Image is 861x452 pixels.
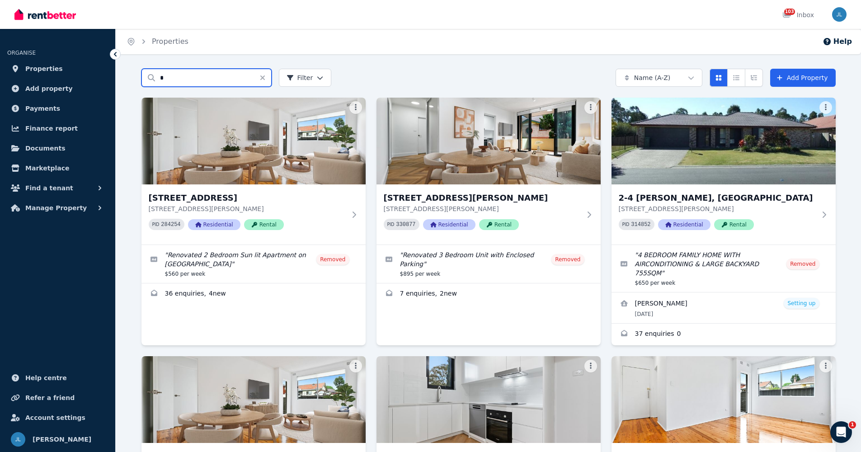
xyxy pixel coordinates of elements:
span: Residential [658,219,710,230]
p: [STREET_ADDRESS][PERSON_NAME] [619,204,816,213]
button: More options [819,360,832,372]
span: Documents [25,143,66,154]
img: 2/25 Charles Street, Five Dock [376,356,601,443]
a: Help centre [7,369,108,387]
a: Edit listing: 4 BEDROOM FAMILY HOME WITH AIRCONDITIONING & LARGE BACKYARD 755SQM [612,245,836,292]
img: 3/2 Neale Street, Belmore [612,356,836,443]
small: PID [387,222,395,227]
button: Help [823,36,852,47]
span: Rental [244,219,284,230]
h3: [STREET_ADDRESS][PERSON_NAME] [384,192,581,204]
img: RentBetter [14,8,76,21]
span: ORGANISE [7,50,36,56]
span: [PERSON_NAME] [33,434,91,445]
nav: Breadcrumb [116,29,199,54]
a: Properties [152,37,188,46]
span: Finance report [25,123,78,134]
span: Help centre [25,372,67,383]
span: Name (A-Z) [634,73,671,82]
a: Properties [7,60,108,78]
span: Find a tenant [25,183,73,193]
a: Enquiries for 2-4 Yovan Court, Loganlea [612,324,836,345]
a: View details for Thomas Foldvary [612,292,836,323]
div: Inbox [782,10,814,19]
span: Add property [25,83,73,94]
a: 1/25 Charles Street, Five Dock[STREET_ADDRESS][PERSON_NAME][STREET_ADDRESS][PERSON_NAME]PID 33087... [376,98,601,245]
a: Refer a friend [7,389,108,407]
img: Joanne Lau [832,7,847,22]
button: Card view [710,69,728,87]
span: 1 [849,421,856,428]
span: Payments [25,103,60,114]
iframe: Intercom live chat [830,421,852,443]
img: 1/25 Charles Street, Five Dock [376,98,601,184]
span: 103 [784,9,795,15]
code: 330877 [396,221,415,228]
h3: 2-4 [PERSON_NAME], [GEOGRAPHIC_DATA] [619,192,816,204]
a: Edit listing: Renovated 3 Bedroom Unit with Enclosed Parking [376,245,601,283]
p: [STREET_ADDRESS][PERSON_NAME] [149,204,346,213]
a: Edit listing: Renovated 2 Bedroom Sun lit Apartment on Quite Street [141,245,366,283]
a: Enquiries for 1/2 Neale Street, Belmore [141,283,366,305]
a: Documents [7,139,108,157]
p: [STREET_ADDRESS][PERSON_NAME] [384,204,581,213]
img: 2-4 Yovan Court, Loganlea [612,98,836,184]
a: Add Property [770,69,836,87]
img: Joanne Lau [11,432,25,447]
button: More options [584,101,597,114]
img: 1/2 Neale Street, Belmore [141,98,366,184]
span: Filter [287,73,313,82]
button: Expanded list view [745,69,763,87]
span: Residential [423,219,475,230]
span: Rental [479,219,519,230]
button: Compact list view [727,69,745,87]
h3: [STREET_ADDRESS] [149,192,346,204]
a: Marketplace [7,159,108,177]
a: Payments [7,99,108,118]
code: 314852 [631,221,650,228]
button: Find a tenant [7,179,108,197]
small: PID [152,222,160,227]
button: Filter [279,69,332,87]
span: Residential [188,219,240,230]
a: Finance report [7,119,108,137]
span: Refer a friend [25,392,75,403]
button: Clear search [259,69,272,87]
img: 2/2 Neale Street, Belmore [141,356,366,443]
span: Rental [714,219,754,230]
button: More options [349,101,362,114]
div: View options [710,69,763,87]
a: Account settings [7,409,108,427]
button: More options [349,360,362,372]
a: Enquiries for 1/25 Charles Street, Five Dock [376,283,601,305]
button: More options [584,360,597,372]
a: 1/2 Neale Street, Belmore[STREET_ADDRESS][STREET_ADDRESS][PERSON_NAME]PID 284254ResidentialRental [141,98,366,245]
a: 2-4 Yovan Court, Loganlea2-4 [PERSON_NAME], [GEOGRAPHIC_DATA][STREET_ADDRESS][PERSON_NAME]PID 314... [612,98,836,245]
button: More options [819,101,832,114]
button: Manage Property [7,199,108,217]
small: PID [622,222,630,227]
button: Name (A-Z) [616,69,702,87]
span: Properties [25,63,63,74]
a: Add property [7,80,108,98]
span: Account settings [25,412,85,423]
code: 284254 [161,221,180,228]
span: Manage Property [25,202,87,213]
span: Marketplace [25,163,69,174]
